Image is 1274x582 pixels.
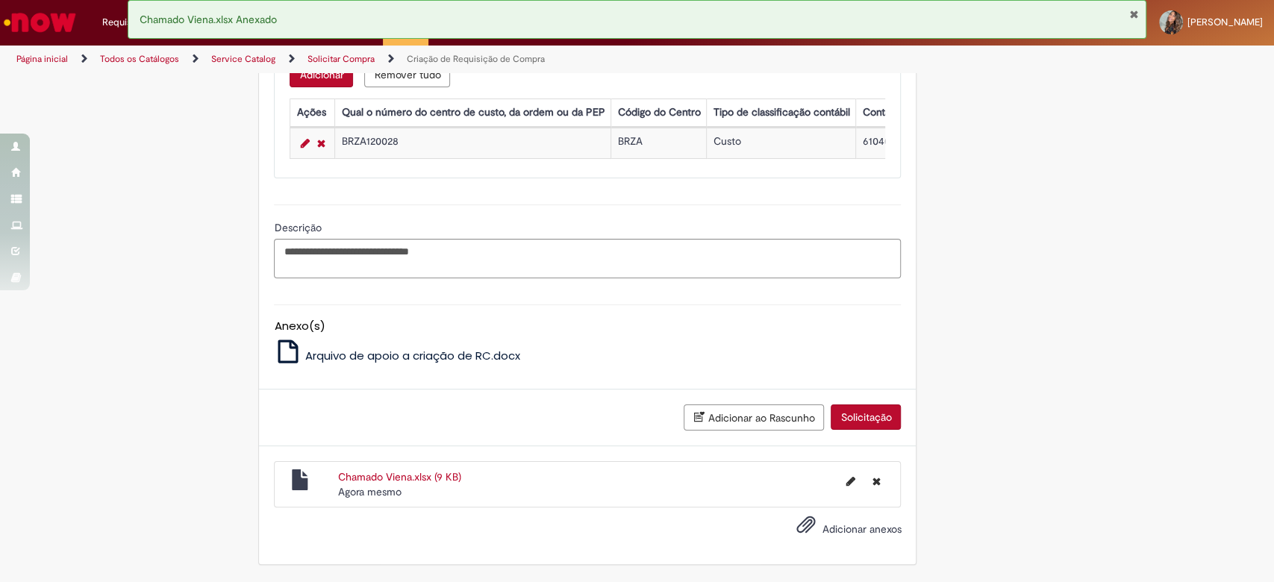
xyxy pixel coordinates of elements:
a: Todos os Catálogos [100,53,179,65]
a: Criação de Requisição de Compra [407,53,545,65]
a: Página inicial [16,53,68,65]
a: Chamado Viena.xlsx (9 KB) [338,470,461,484]
span: Requisições [102,15,154,30]
img: ServiceNow [1,7,78,37]
td: BRZA120028 [335,128,611,158]
button: Remove all rows for Informações da RC [364,62,450,87]
a: Service Catalog [211,53,275,65]
th: Tipo de classificação contábil [707,98,856,126]
td: BRZA [611,128,707,158]
span: Arquivo de apoio a criação de RC.docx [305,348,520,363]
th: Conta do razão [856,98,938,126]
button: Editar nome de arquivo Chamado Viena.xlsx [837,469,864,493]
span: Agora mesmo [338,485,402,498]
button: Fechar Notificação [1128,8,1138,20]
time: 29/09/2025 15:08:40 [338,485,402,498]
textarea: Descrição [274,239,901,279]
th: Código do Centro [611,98,707,126]
a: Solicitar Compra [307,53,375,65]
td: Custo [707,128,856,158]
button: Excluir Chamado Viena.xlsx [863,469,889,493]
span: Adicionar anexos [822,522,901,536]
ul: Trilhas de página [11,46,838,73]
span: Descrição [274,221,324,234]
button: Adicionar anexos [792,511,819,545]
a: Editar Linha 1 [296,134,313,152]
button: Solicitação [831,404,901,430]
button: Add a row for Informações da RC [290,62,353,87]
button: Adicionar ao Rascunho [684,404,824,431]
th: Qual o número do centro de custo, da ordem ou da PEP [335,98,611,126]
span: Chamado Viena.xlsx Anexado [140,13,277,26]
td: 6104028 [856,128,938,158]
h5: Anexo(s) [274,320,901,333]
th: Ações [290,98,335,126]
span: [PERSON_NAME] [1187,16,1263,28]
a: Remover linha 1 [313,134,328,152]
a: Arquivo de apoio a criação de RC.docx [274,348,520,363]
